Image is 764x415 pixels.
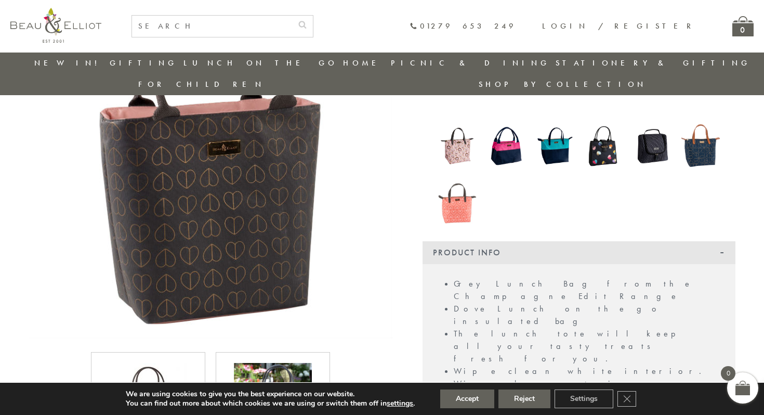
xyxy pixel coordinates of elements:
[438,174,477,224] img: Insulated 7L Luxury Lunch Bag
[721,366,735,381] span: 0
[454,365,725,378] li: Wipe clean white interior.
[183,58,337,68] a: Lunch On The Go
[132,16,292,37] input: SEARCH
[343,58,385,68] a: Home
[584,123,623,168] img: Emily Heart Insulated Lunch Bag
[410,22,516,31] a: 01279 653 249
[584,123,623,171] a: Emily Heart Insulated Lunch Bag
[536,121,574,173] a: Colour Block Luxury Insulated Lunch Bag
[440,390,494,408] button: Accept
[138,79,265,89] a: For Children
[110,58,177,68] a: Gifting
[34,58,104,68] a: New in!
[487,121,525,171] img: Colour Block Insulated Lunch Bag
[454,303,725,328] li: Dove Lunch on the go insulated bag
[681,120,720,174] a: Navy 7L Luxury Insulated Lunch Bag
[454,378,725,390] li: Wipe clean exterior.
[633,121,671,173] a: Manhattan Larger Lunch Bag
[487,121,525,173] a: Colour Block Insulated Lunch Bag
[555,390,613,408] button: Settings
[732,16,754,36] a: 0
[387,399,413,408] button: settings
[10,8,101,43] img: logo
[438,121,477,171] img: Boho Luxury Insulated Lunch Bag
[126,399,415,408] p: You can find out more about which cookies we are using or switch them off in .
[454,328,725,365] li: The lunch tote will keep all your tasty treats fresh for you.
[536,121,574,171] img: Colour Block Luxury Insulated Lunch Bag
[438,121,477,173] a: Boho Luxury Insulated Lunch Bag
[617,391,636,407] button: Close GDPR Cookie Banner
[391,58,550,68] a: Picnic & Dining
[542,21,696,31] a: Login / Register
[681,120,720,171] img: Navy 7L Luxury Insulated Lunch Bag
[126,390,415,399] p: We are using cookies to give you the best experience on our website.
[423,241,735,264] div: Product Info
[498,390,550,408] button: Reject
[556,58,750,68] a: Stationery & Gifting
[454,278,725,303] li: Grey Lunch Bag from the Champagne Edit Range
[633,121,671,171] img: Manhattan Larger Lunch Bag
[479,79,647,89] a: Shop by collection
[438,174,477,226] a: Insulated 7L Luxury Lunch Bag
